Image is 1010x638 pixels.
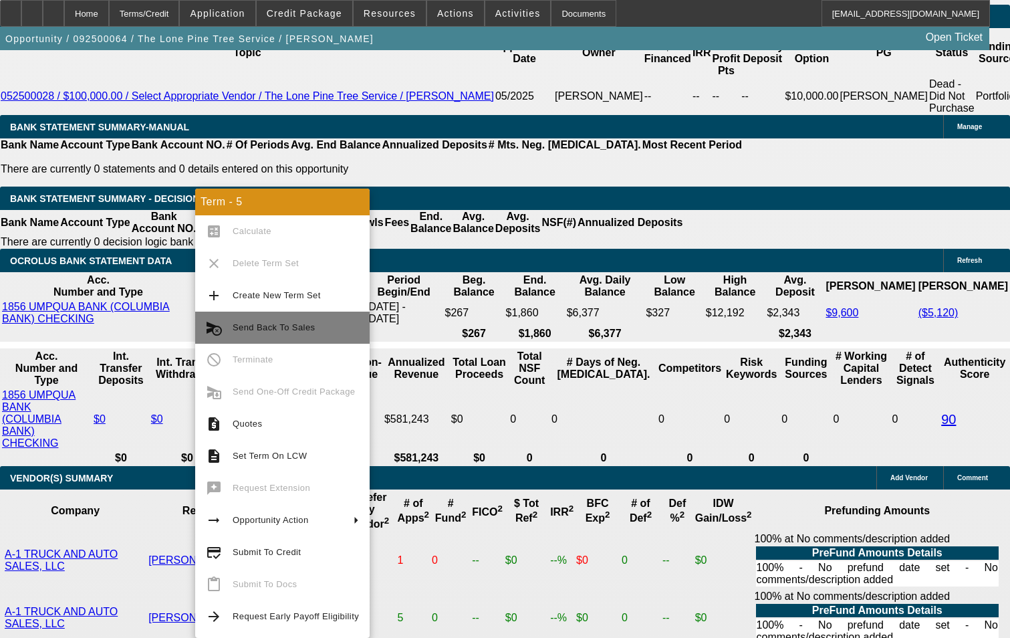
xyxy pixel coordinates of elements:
[812,605,942,616] b: PreFund Amounts Details
[233,419,262,429] span: Quotes
[644,28,692,78] th: $ Financed
[424,510,429,520] sup: 2
[766,327,824,340] th: $2,343
[257,1,352,26] button: Credit Package
[206,320,222,336] mat-icon: cancel_schedule_send
[784,28,839,78] th: Purchase Option
[680,510,684,520] sup: 2
[940,350,1009,387] th: Authenticity Score
[59,210,131,235] th: Account Type
[812,547,942,558] b: PreFund Amounts Details
[918,274,1009,299] th: [PERSON_NAME]
[509,350,549,387] th: Sum of the Total NSF Count and Total Overdraft Fee Count from Ocrolus
[410,210,452,235] th: End. Balance
[514,498,539,524] b: $ Tot Ref
[957,257,982,264] span: Refresh
[452,210,494,235] th: Avg. Balance
[10,193,232,204] span: Bank Statement Summary - Decision Logic
[51,505,100,516] b: Company
[705,300,765,326] td: $12,192
[957,123,982,130] span: Manage
[10,473,113,484] span: VENDOR(S) SUMMARY
[747,510,751,520] sup: 2
[784,78,839,115] td: $10,000.00
[2,389,76,449] a: 1856 UMPQUA BANK (COLUMBIA BANK) CHECKING
[723,389,779,450] td: 0
[577,210,683,235] th: Annualized Deposits
[920,26,988,49] a: Open Ticket
[226,138,290,152] th: # Of Periods
[824,505,930,516] b: Prefunding Amounts
[233,611,359,621] span: Request Early Payoff Eligibility
[471,532,503,589] td: --
[505,274,565,299] th: End. Balance
[711,28,741,78] th: One-off Profit Pts
[384,350,449,387] th: Annualized Revenue
[566,300,644,326] td: $6,377
[957,474,988,482] span: Comment
[668,498,686,524] b: Def %
[472,506,503,518] b: FICO
[495,28,554,78] th: Application Date
[267,8,342,19] span: Credit Package
[2,301,170,324] a: 1856 UMPQUA BANK (COLUMBIA BANK) CHECKING
[509,389,549,450] td: 0
[941,412,956,427] a: 90
[384,210,410,235] th: Fees
[928,78,975,115] td: Dead - Did Not Purchase
[437,8,474,19] span: Actions
[741,78,784,115] td: --
[364,8,416,19] span: Resources
[497,504,502,514] sup: 2
[658,350,722,387] th: Competitors
[711,78,741,115] td: --
[781,451,831,465] th: 0
[554,28,644,78] th: Owner
[533,510,537,520] sup: 2
[658,389,722,450] td: 0
[756,561,999,587] td: 100% - No prefund date set - No comments/description added
[93,350,149,387] th: Int. Transfer Deposits
[833,413,839,425] span: 0
[509,451,549,465] th: 0
[839,78,928,115] td: [PERSON_NAME]
[551,350,656,387] th: # Days of Neg. [MEDICAL_DATA].
[630,498,652,524] b: # of Def
[569,504,574,514] sup: 2
[1,163,742,175] p: There are currently 0 statements and 0 details entered on this opportunity
[662,532,693,589] td: --
[723,451,779,465] th: 0
[148,554,237,566] a: [PERSON_NAME]
[741,28,784,78] th: Security Deposit
[485,1,551,26] button: Activities
[5,606,118,629] a: A-1 TRUCK AND AUTO SALES, LLC
[431,532,470,589] td: 0
[93,451,149,465] th: $0
[206,512,222,528] mat-icon: arrow_right_alt
[354,1,426,26] button: Resources
[233,451,307,461] span: Set Term On LCW
[642,138,743,152] th: Most Recent Period
[451,350,509,387] th: Total Loan Proceeds
[551,451,656,465] th: 0
[445,327,504,340] th: $267
[59,138,131,152] th: Account Type
[150,451,224,465] th: $0
[365,274,443,299] th: Period Begin/End
[365,300,443,326] td: [DATE] - [DATE]
[781,350,831,387] th: Funding Sources
[10,255,172,266] span: OCROLUS BANK STATEMENT DATA
[1,274,195,299] th: Acc. Number and Type
[645,274,703,299] th: Low Balance
[505,327,565,340] th: $1,860
[566,327,644,340] th: $6,377
[576,532,620,589] td: $0
[461,510,466,520] sup: 2
[451,451,509,465] th: $0
[131,210,197,235] th: Bank Account NO.
[445,274,504,299] th: Beg. Balance
[10,122,189,132] span: BANK STATEMENT SUMMARY-MANUAL
[94,413,106,425] a: $0
[195,189,370,215] div: Term - 5
[397,532,430,589] td: 1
